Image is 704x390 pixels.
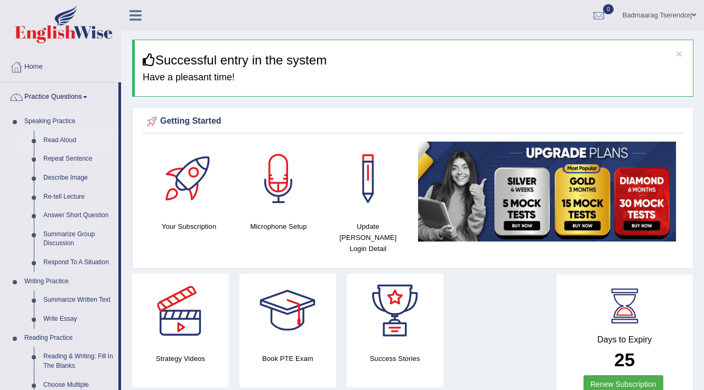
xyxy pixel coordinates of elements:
a: Home [1,52,121,79]
a: Write Essay [39,310,118,329]
h4: Update [PERSON_NAME] Login Detail [329,221,407,254]
button: × [676,48,682,59]
a: Reading & Writing: Fill In The Blanks [39,347,118,375]
h4: Book PTE Exam [239,353,336,364]
img: small5.jpg [418,142,676,242]
h4: Microphone Setup [239,221,318,232]
a: Describe Image [39,169,118,188]
a: Speaking Practice [20,112,118,131]
a: Re-tell Lecture [39,188,118,207]
h4: Success Stories [347,353,443,364]
a: Reading Practice [20,329,118,348]
a: Summarize Group Discussion [39,225,118,253]
b: 25 [614,349,635,370]
a: Repeat Sentence [39,150,118,169]
a: Answer Short Question [39,206,118,225]
h4: Have a pleasant time! [143,72,685,83]
a: Practice Questions [1,82,118,109]
h4: Your Subscription [150,221,228,232]
a: Read Aloud [39,131,118,150]
h3: Successful entry in the system [143,53,685,67]
span: 0 [603,4,614,14]
h4: Days to Expiry [568,335,682,345]
a: Respond To A Situation [39,253,118,272]
a: Writing Practice [20,272,118,291]
a: Summarize Written Text [39,291,118,310]
div: Getting Started [144,114,681,129]
h4: Strategy Videos [132,353,229,364]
